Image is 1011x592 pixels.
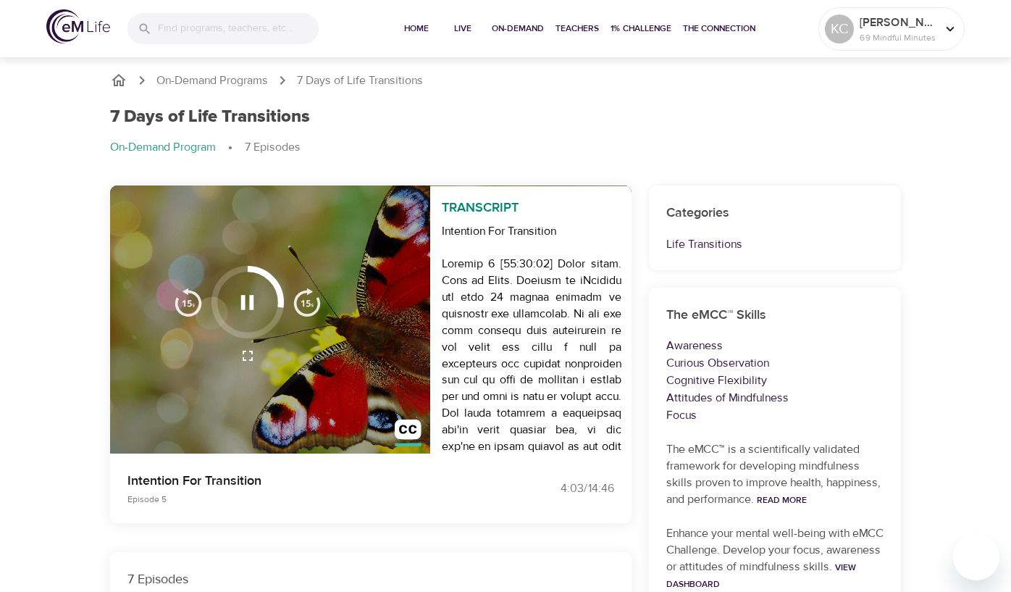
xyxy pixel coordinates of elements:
p: Transcript [430,186,633,217]
p: Enhance your mental well-being with eMCC Challenge. Develop your focus, awareness or attitudes of... [666,525,884,592]
p: Focus [666,407,884,424]
p: 7 Episodes [127,570,614,589]
p: The eMCC™ is a scientifically validated framework for developing mindfulness skills proven to imp... [666,441,884,508]
p: 7 Episodes [245,139,301,156]
nav: breadcrumb [110,72,901,89]
div: KC [825,14,854,43]
h6: The eMCC™ Skills [666,305,884,326]
span: On-Demand [492,21,544,36]
img: logo [46,9,110,43]
a: Read More [757,494,807,506]
span: 1% Challenge [611,21,671,36]
a: View Dashboard [666,562,856,590]
p: On-Demand Program [110,139,216,156]
img: 15s_prev.svg [174,288,203,317]
p: Life Transitions [666,235,884,253]
p: Episode 5 [127,493,488,506]
span: Home [399,21,434,36]
span: Live [445,21,480,36]
p: Curious Observation [666,354,884,372]
input: Find programs, teachers, etc... [158,13,319,44]
nav: breadcrumb [110,139,901,157]
iframe: Button to launch messaging window [953,534,999,580]
img: 15s_next.svg [293,288,322,317]
p: [PERSON_NAME] [860,14,936,31]
p: 7 Days of Life Transitions [297,72,423,89]
p: Attitudes of Mindfulness [666,389,884,407]
span: Teachers [555,21,599,36]
p: Cognitive Flexibility [666,372,884,389]
span: The Connection [683,21,755,36]
h1: 7 Days of Life Transitions [110,107,310,128]
img: close_caption.svg [395,420,421,446]
p: 69 Mindful Minutes [860,31,936,44]
p: Awareness [666,337,884,354]
div: 4:03 / 14:46 [506,480,614,497]
p: Intention For Transition [127,471,488,491]
h6: Categories [666,203,884,224]
a: On-Demand Programs [156,72,268,89]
